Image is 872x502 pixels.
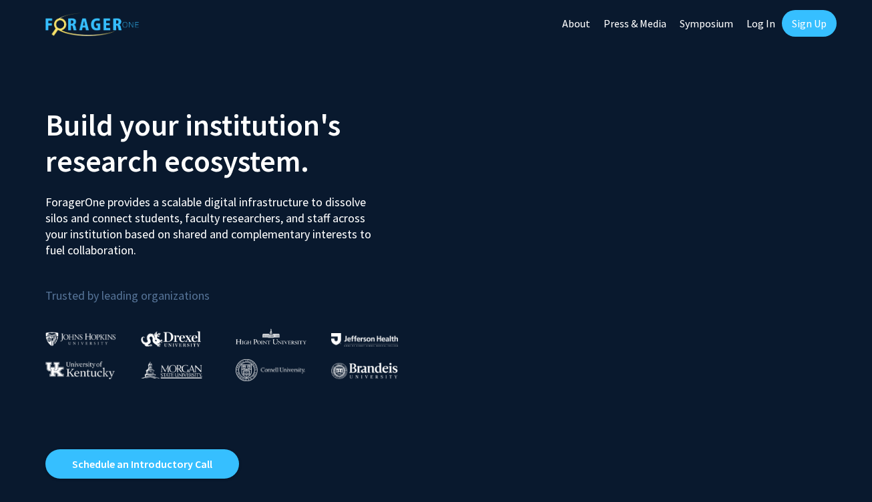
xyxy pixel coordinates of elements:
img: Cornell University [236,359,305,381]
a: Opens in a new tab [45,449,239,479]
img: Brandeis University [331,362,398,379]
h2: Build your institution's research ecosystem. [45,107,426,179]
p: Trusted by leading organizations [45,269,426,306]
img: Morgan State University [141,361,202,379]
a: Sign Up [782,10,837,37]
img: Johns Hopkins University [45,332,116,346]
img: Drexel University [141,331,201,346]
p: ForagerOne provides a scalable digital infrastructure to dissolve silos and connect students, fac... [45,184,381,258]
img: ForagerOne Logo [45,13,139,36]
img: University of Kentucky [45,361,115,379]
img: Thomas Jefferson University [331,333,398,346]
img: High Point University [236,328,306,344]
